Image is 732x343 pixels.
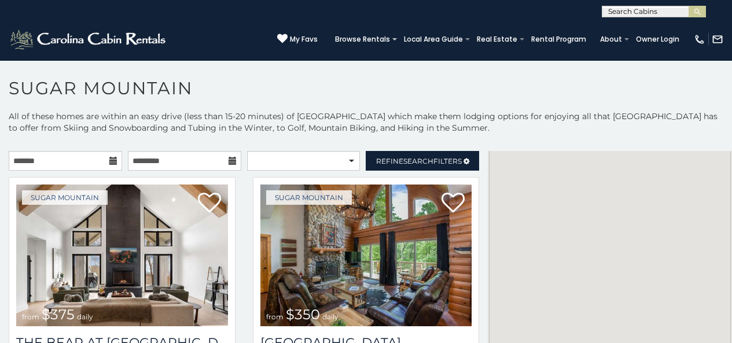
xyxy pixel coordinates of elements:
[398,31,469,47] a: Local Area Guide
[42,306,75,323] span: $375
[471,31,523,47] a: Real Estate
[266,190,352,205] a: Sugar Mountain
[260,185,472,326] a: Grouse Moor Lodge from $350 daily
[366,151,479,171] a: RefineSearchFilters
[329,31,396,47] a: Browse Rentals
[277,34,318,45] a: My Favs
[694,34,705,45] img: phone-regular-white.png
[77,312,93,321] span: daily
[16,185,228,326] img: The Bear At Sugar Mountain
[290,34,318,45] span: My Favs
[322,312,339,321] span: daily
[260,185,472,326] img: Grouse Moor Lodge
[22,190,108,205] a: Sugar Mountain
[286,306,320,323] span: $350
[16,185,228,326] a: The Bear At Sugar Mountain from $375 daily
[198,191,221,216] a: Add to favorites
[376,157,462,165] span: Refine Filters
[22,312,39,321] span: from
[594,31,628,47] a: About
[525,31,592,47] a: Rental Program
[442,191,465,216] a: Add to favorites
[9,28,169,51] img: White-1-2.png
[712,34,723,45] img: mail-regular-white.png
[403,157,433,165] span: Search
[266,312,284,321] span: from
[630,31,685,47] a: Owner Login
